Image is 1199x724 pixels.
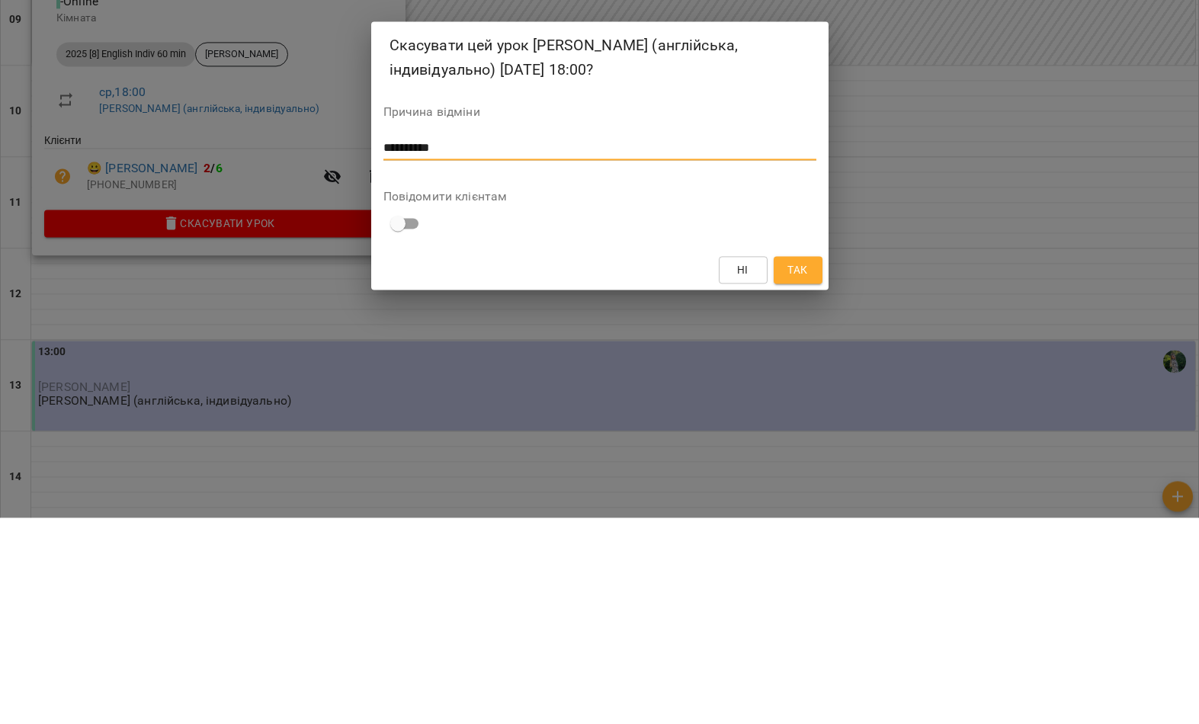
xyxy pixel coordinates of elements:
[390,240,810,288] h2: Скасувати цей урок [PERSON_NAME] (англійська, індивідуально) [DATE] 18:00?
[719,463,768,490] button: Ні
[774,463,822,490] button: Так
[383,397,816,409] label: Повідомити клієнтам
[383,312,816,325] label: Причина відміни
[737,467,749,485] span: Ні
[787,467,807,485] span: Так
